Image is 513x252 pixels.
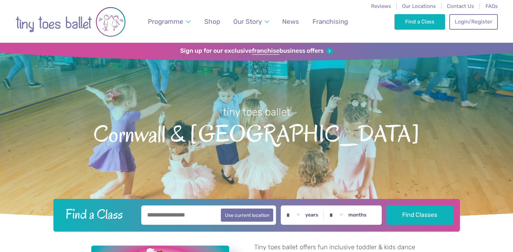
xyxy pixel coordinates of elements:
[387,205,453,225] button: Find Classes
[279,13,302,30] a: News
[230,13,272,30] a: Our Story
[402,3,436,9] a: Our Locations
[16,4,126,39] img: tiny toes ballet
[394,14,445,29] a: Find a Class
[223,106,290,118] small: tiny toes ballet
[449,14,497,29] a: Login/Register
[309,13,351,30] a: Franchising
[148,18,183,26] span: Programme
[233,18,262,26] span: Our Story
[485,3,498,9] a: FAQs
[180,47,333,55] a: Sign up for our exclusivefranchisebusiness offers
[201,13,223,30] a: Shop
[252,47,279,55] strong: franchise
[348,212,367,218] label: months
[12,119,501,147] span: Cornwall & [GEOGRAPHIC_DATA]
[60,205,136,223] h2: Find a Class
[447,3,474,9] a: Contact Us
[305,212,318,218] label: years
[204,18,220,26] span: Shop
[144,13,194,30] a: Programme
[282,18,299,26] span: News
[312,18,348,26] span: Franchising
[221,209,274,222] button: Use current location
[371,3,391,9] a: Reviews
